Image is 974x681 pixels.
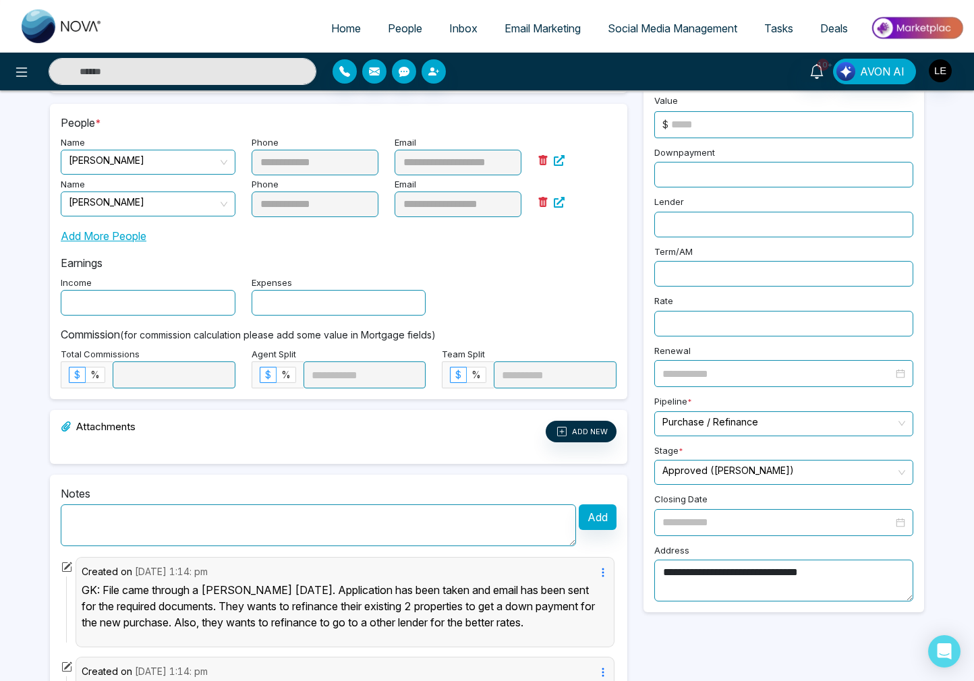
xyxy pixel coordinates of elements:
[61,228,146,244] span: Add More People
[654,493,708,509] label: Closing Date
[868,13,966,43] img: Market-place.gif
[654,345,691,361] label: Renewal
[860,63,905,80] span: AVON AI
[820,22,848,35] span: Deals
[281,369,291,380] span: %
[836,62,855,81] img: Lead Flow
[455,369,461,380] span: $
[654,196,684,212] label: Lender
[654,94,678,111] label: Value
[817,59,829,71] span: 10+
[764,22,793,35] span: Tasks
[120,329,436,340] small: (for commission calculation please add some value in Mortgage fields)
[654,544,689,560] label: Address
[654,146,715,162] label: Downpayment
[801,59,833,82] a: 10+
[395,178,416,191] label: Email
[74,369,80,380] span: $
[82,665,132,677] span: Created on
[90,369,100,380] span: %
[61,276,92,290] label: Income
[61,178,85,191] label: Name
[608,22,737,35] span: Social Media Management
[654,444,683,461] label: Stage
[135,665,208,677] span: [DATE] 1:14: pm
[252,178,279,191] label: Phone
[374,16,436,41] a: People
[61,326,617,343] p: Commission
[252,276,292,290] label: Expenses
[471,369,481,380] span: %
[61,136,85,150] label: Name
[491,16,594,41] a: Email Marketing
[751,16,807,41] a: Tasks
[654,245,693,262] label: Term/AM
[833,59,916,84] button: AVON AI
[388,22,422,35] span: People
[654,395,692,411] label: Pipeline
[61,485,617,502] p: Notes
[579,504,617,530] button: Add
[807,16,861,41] a: Deals
[654,295,673,311] label: Rate
[318,16,374,41] a: Home
[265,369,271,380] span: $
[82,566,132,577] span: Created on
[546,421,617,442] button: ADD NEW
[331,22,361,35] span: Home
[442,348,485,361] label: Team Split
[594,16,751,41] a: Social Media Management
[61,115,617,131] p: People
[61,348,140,361] label: Total Commissions
[252,136,279,150] label: Phone
[61,255,617,271] p: Earnings
[82,582,598,630] p: GK: File came through a [PERSON_NAME] [DATE]. Application has been taken and email has been sent ...
[61,421,136,437] h6: Attachments
[395,136,416,150] label: Email
[929,59,952,82] img: User Avatar
[928,635,961,668] div: Open Intercom Messenger
[252,348,296,361] label: Agent Split
[22,9,103,43] img: Nova CRM Logo
[436,16,491,41] a: Inbox
[505,22,581,35] span: Email Marketing
[449,22,478,35] span: Inbox
[135,566,208,577] span: [DATE] 1:14: pm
